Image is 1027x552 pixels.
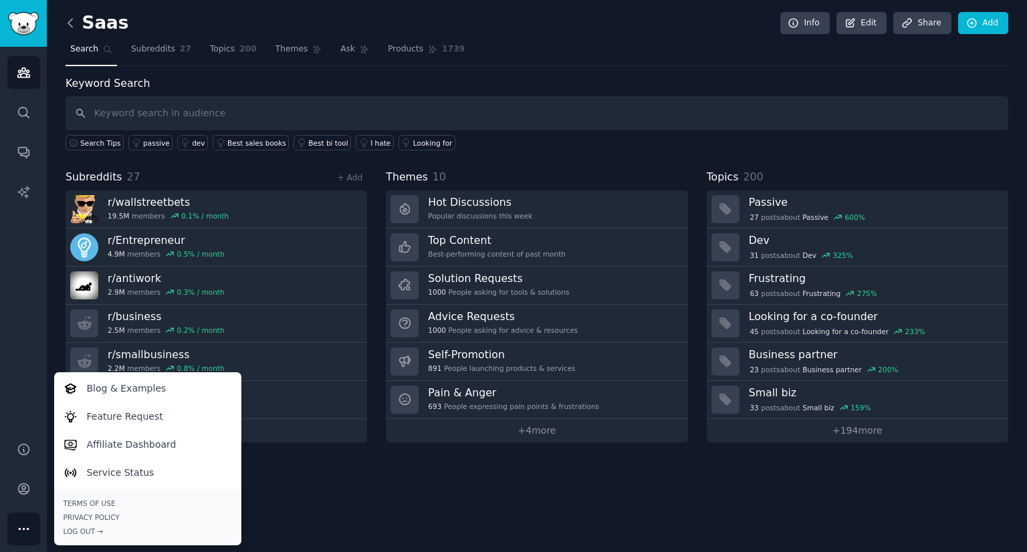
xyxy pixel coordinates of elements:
[802,213,828,222] span: Passive
[87,438,177,452] p: Affiliate Dashboard
[66,135,124,150] button: Search Tips
[66,13,128,34] h2: Saas
[108,325,125,335] span: 2.5M
[177,325,225,335] div: 0.2 % / month
[428,195,532,209] h3: Hot Discussions
[108,249,125,259] span: 4.9M
[428,402,599,411] div: People expressing pain points & frustrations
[413,138,453,148] div: Looking for
[428,325,578,335] div: People asking for advice & resources
[750,365,758,374] span: 23
[108,309,225,323] h3: r/ business
[802,403,834,412] span: Small biz
[108,211,129,221] span: 19.5M
[213,135,289,150] a: Best sales books
[70,43,98,55] span: Search
[749,325,927,337] div: post s about
[428,249,566,259] div: Best-performing content of past month
[66,190,367,229] a: r/wallstreetbets19.5Mmembers0.1% / month
[707,267,1008,305] a: Frustrating63postsaboutFrustrating275%
[108,348,225,362] h3: r/ smallbusiness
[177,249,225,259] div: 0.5 % / month
[66,77,150,90] label: Keyword Search
[749,287,879,299] div: post s about
[386,190,687,229] a: Hot DiscussionsPopular discussions this week
[66,267,367,305] a: r/antiwork2.9Mmembers0.3% / month
[127,170,140,183] span: 27
[80,138,121,148] span: Search Tips
[428,348,575,362] h3: Self-Promotion
[845,213,865,222] div: 600 %
[108,325,225,335] div: members
[64,499,232,508] a: Terms of Use
[180,43,191,55] span: 27
[177,287,225,297] div: 0.3 % / month
[750,213,758,222] span: 27
[66,169,122,186] span: Subreddits
[386,343,687,381] a: Self-Promotion891People launching products & services
[386,305,687,343] a: Advice Requests1000People asking for advice & resources
[707,343,1008,381] a: Business partner23postsaboutBusiness partner200%
[707,190,1008,229] a: Passive27postsaboutPassive600%
[428,287,569,297] div: People asking for tools & solutions
[87,466,154,480] p: Service Status
[750,403,758,412] span: 33
[750,289,758,298] span: 63
[108,211,229,221] div: members
[388,43,423,55] span: Products
[177,135,208,150] a: dev
[802,327,889,336] span: Looking for a co-founder
[428,402,441,411] span: 693
[108,195,229,209] h3: r/ wallstreetbets
[905,327,925,336] div: 233 %
[56,458,239,487] a: Service Status
[802,365,862,374] span: Business partner
[66,229,367,267] a: r/Entrepreneur4.9Mmembers0.5% / month
[749,309,999,323] h3: Looking for a co-founder
[108,271,225,285] h3: r/ antiwork
[108,364,125,373] span: 2.2M
[308,138,348,148] div: Best bi tool
[707,381,1008,419] a: Small biz33postsaboutSmall biz159%
[108,287,125,297] span: 2.9M
[205,39,261,66] a: Topics200
[428,364,441,373] span: 891
[750,327,758,336] span: 45
[356,135,394,150] a: I hate
[802,289,840,298] span: Frustrating
[177,364,225,373] div: 0.8 % / month
[857,289,877,298] div: 275 %
[210,43,235,55] span: Topics
[749,271,999,285] h3: Frustrating
[181,211,229,221] div: 0.1 % / month
[428,287,446,297] span: 1000
[442,43,465,55] span: 1739
[749,386,999,400] h3: Small biz
[386,169,428,186] span: Themes
[336,39,374,66] a: Ask
[275,43,308,55] span: Themes
[108,287,225,297] div: members
[836,12,887,35] a: Edit
[56,402,239,430] a: Feature Request
[108,364,225,373] div: members
[428,271,569,285] h3: Solution Requests
[70,195,98,223] img: wallstreetbets
[428,211,532,221] div: Popular discussions this week
[707,419,1008,442] a: +194more
[87,410,163,424] p: Feature Request
[64,527,232,536] div: Log Out →
[386,419,687,442] a: +4more
[833,251,853,260] div: 325 %
[56,374,239,402] a: Blog & Examples
[802,251,816,260] span: Dev
[750,251,758,260] span: 31
[271,39,327,66] a: Themes
[893,12,951,35] a: Share
[192,138,205,148] div: dev
[66,39,117,66] a: Search
[428,233,566,247] h3: Top Content
[707,169,739,186] span: Topics
[428,325,446,335] span: 1000
[126,39,196,66] a: Subreddits27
